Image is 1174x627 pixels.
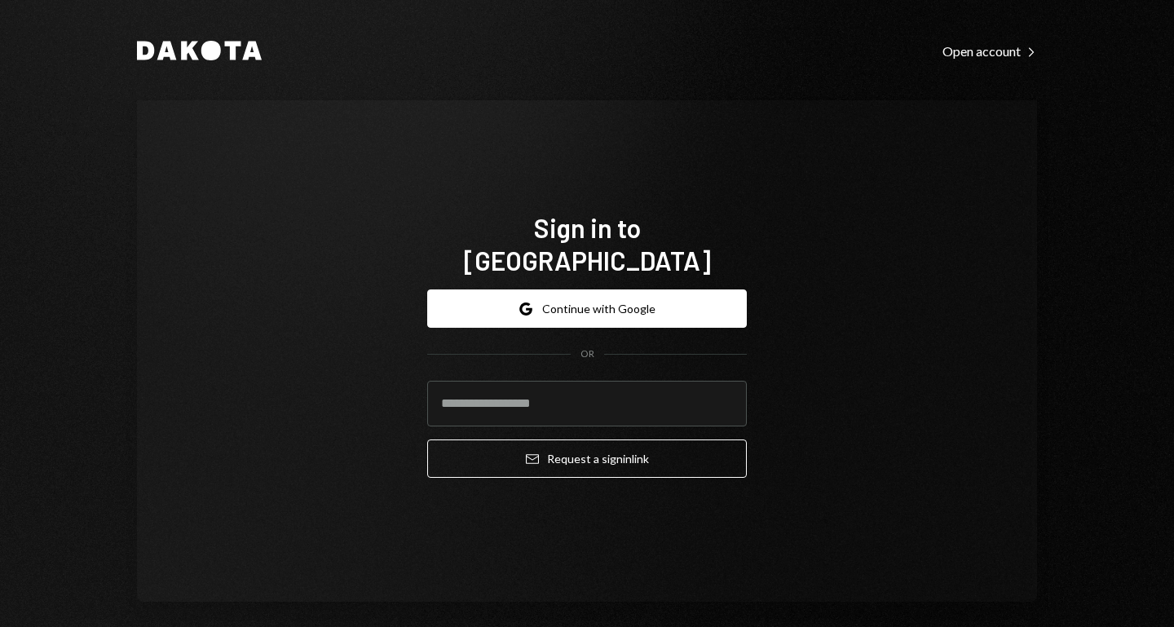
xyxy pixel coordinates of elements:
a: Open account [942,42,1037,60]
div: Open account [942,43,1037,60]
button: Request a signinlink [427,439,747,478]
button: Continue with Google [427,289,747,328]
div: OR [580,347,594,361]
h1: Sign in to [GEOGRAPHIC_DATA] [427,211,747,276]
